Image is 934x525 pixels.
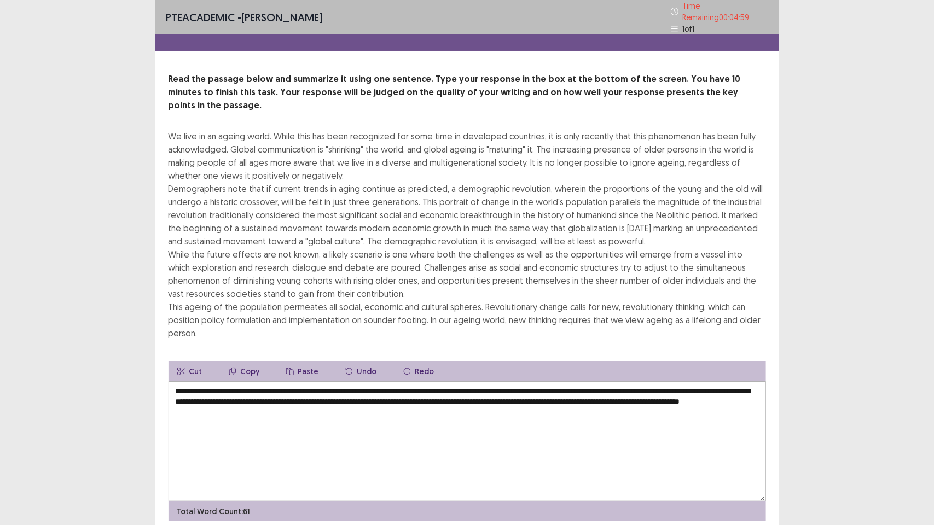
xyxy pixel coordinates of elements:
[166,9,323,26] p: - [PERSON_NAME]
[220,361,269,381] button: Copy
[177,506,251,517] p: Total Word Count: 61
[337,361,386,381] button: Undo
[166,10,235,24] span: PTE academic
[169,130,766,340] div: We live in an ageing world. While this has been recognized for some time in developed countries, ...
[395,361,443,381] button: Redo
[277,361,328,381] button: Paste
[169,73,766,112] p: Read the passage below and summarize it using one sentence. Type your response in the box at the ...
[683,23,695,34] p: 1 of 1
[169,361,211,381] button: Cut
